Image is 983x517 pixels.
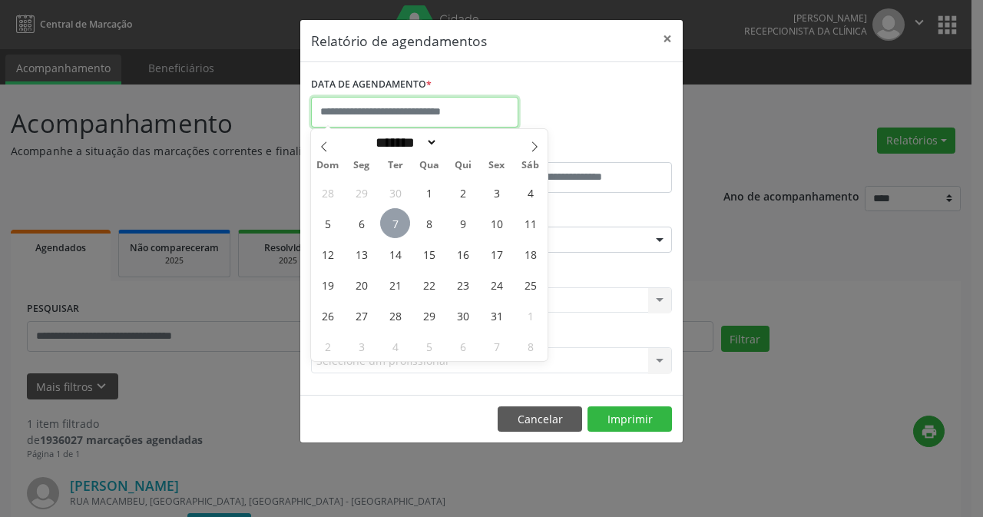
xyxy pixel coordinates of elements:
span: Outubro 20, 2025 [346,270,376,300]
span: Outubro 19, 2025 [313,270,343,300]
span: Outubro 22, 2025 [414,270,444,300]
span: Qua [412,161,446,171]
span: Ter [379,161,412,171]
span: Outubro 3, 2025 [482,177,511,207]
span: Novembro 4, 2025 [380,331,410,361]
span: Novembro 6, 2025 [448,331,478,361]
span: Seg [345,161,379,171]
span: Outubro 16, 2025 [448,239,478,269]
span: Qui [446,161,480,171]
span: Outubro 14, 2025 [380,239,410,269]
select: Month [370,134,438,151]
span: Outubro 27, 2025 [346,300,376,330]
button: Close [652,20,683,58]
span: Dom [311,161,345,171]
span: Outubro 26, 2025 [313,300,343,330]
span: Outubro 12, 2025 [313,239,343,269]
button: Cancelar [498,406,582,432]
span: Sex [480,161,514,171]
span: Outubro 31, 2025 [482,300,511,330]
label: ATÉ [495,138,672,162]
span: Outubro 30, 2025 [448,300,478,330]
span: Novembro 5, 2025 [414,331,444,361]
span: Outubro 1, 2025 [414,177,444,207]
span: Outubro 8, 2025 [414,208,444,238]
span: Novembro 8, 2025 [515,331,545,361]
span: Outubro 2, 2025 [448,177,478,207]
span: Novembro 1, 2025 [515,300,545,330]
span: Novembro 2, 2025 [313,331,343,361]
span: Outubro 24, 2025 [482,270,511,300]
input: Year [438,134,488,151]
span: Outubro 25, 2025 [515,270,545,300]
span: Outubro 9, 2025 [448,208,478,238]
span: Sáb [514,161,548,171]
span: Outubro 10, 2025 [482,208,511,238]
h5: Relatório de agendamentos [311,31,487,51]
span: Novembro 7, 2025 [482,331,511,361]
span: Outubro 4, 2025 [515,177,545,207]
span: Outubro 15, 2025 [414,239,444,269]
span: Outubro 18, 2025 [515,239,545,269]
button: Imprimir [587,406,672,432]
span: Outubro 23, 2025 [448,270,478,300]
span: Outubro 29, 2025 [414,300,444,330]
span: Outubro 5, 2025 [313,208,343,238]
span: Setembro 29, 2025 [346,177,376,207]
span: Outubro 17, 2025 [482,239,511,269]
span: Outubro 7, 2025 [380,208,410,238]
span: Outubro 13, 2025 [346,239,376,269]
label: DATA DE AGENDAMENTO [311,73,432,97]
span: Outubro 28, 2025 [380,300,410,330]
span: Setembro 30, 2025 [380,177,410,207]
span: Outubro 6, 2025 [346,208,376,238]
span: Novembro 3, 2025 [346,331,376,361]
span: Setembro 28, 2025 [313,177,343,207]
span: Outubro 21, 2025 [380,270,410,300]
span: Outubro 11, 2025 [515,208,545,238]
